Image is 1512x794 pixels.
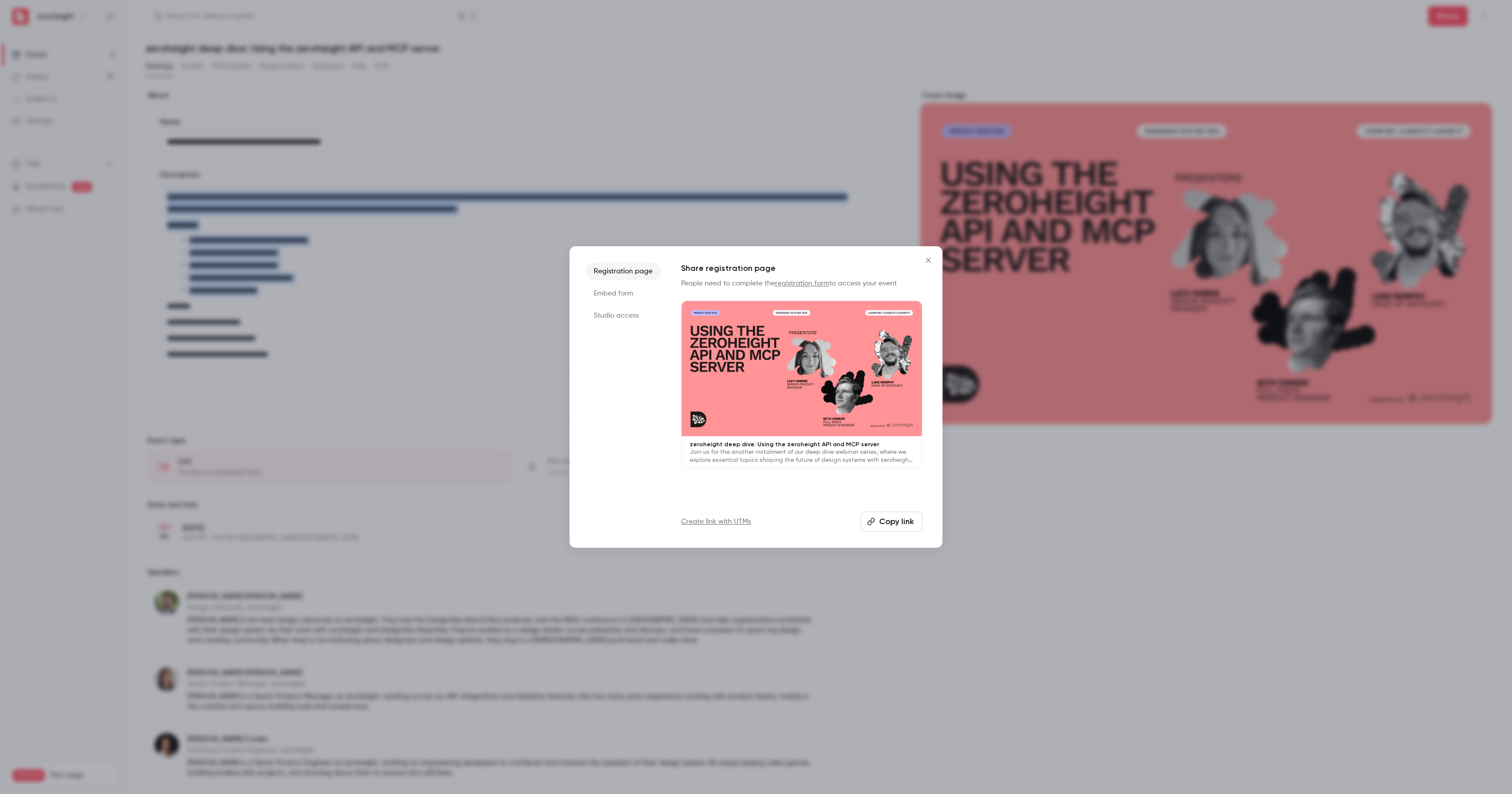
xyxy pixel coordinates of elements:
[690,440,914,448] p: zeroheight deep dive: Using the zeroheight API and MCP server
[586,262,661,280] li: Registration page
[681,517,751,527] a: Create link with UTMs
[586,307,661,325] li: Studio access
[918,250,938,270] button: Close
[681,301,922,469] a: zeroheight deep dive: Using the zeroheight API and MCP serverJoin us for the another instalment o...
[681,278,922,288] p: People need to complete the to access your event
[775,280,829,287] a: registration form
[861,512,922,532] button: Copy link
[586,284,661,303] li: Embed form
[690,448,914,464] p: Join us for the another instalment of our deep dive webinar series, where we explore essential to...
[681,262,922,274] h1: Share registration page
